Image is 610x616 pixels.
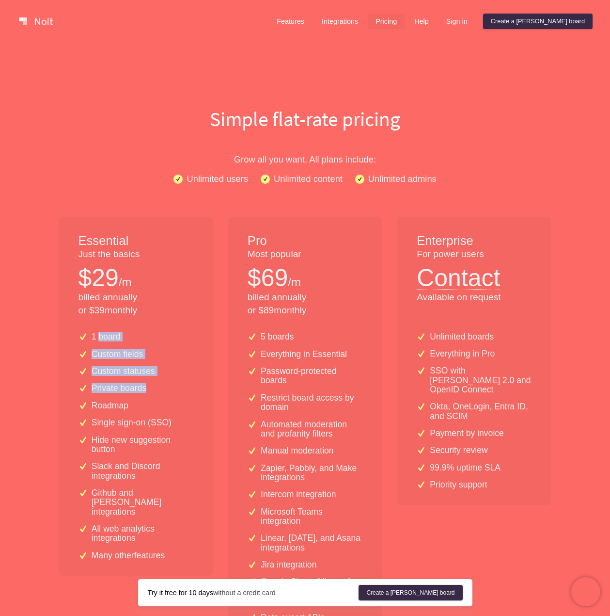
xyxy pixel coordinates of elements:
[288,274,301,291] p: /m
[430,480,487,489] p: Priority support
[430,402,532,421] p: Okta, OneLogin, Entra ID, and SCIM
[261,560,316,569] p: Jira integration
[261,332,294,341] p: 5 boards
[261,534,362,552] p: Linear, [DATE], and Asana integrations
[430,349,495,358] p: Everything in Pro
[248,261,288,295] p: $ 69
[261,507,362,526] p: Microsoft Teams integration
[134,551,165,560] a: features
[261,367,362,386] p: Password-protected boards
[261,490,336,499] p: Intercom integration
[148,589,213,597] strong: Try it free for 10 days
[407,14,437,29] a: Help
[92,350,143,359] p: Custom fields
[92,384,146,393] p: Private boards
[438,14,475,29] a: Sign in
[417,291,532,304] p: Available on request
[417,261,500,290] button: Contact
[248,232,362,250] h1: Pro
[119,274,132,291] p: /m
[269,14,312,29] a: Features
[92,367,155,376] p: Custom statuses
[314,14,366,29] a: Integrations
[261,420,362,439] p: Automated moderation and profanity filters
[359,585,462,600] a: Create a [PERSON_NAME] board
[430,429,504,438] p: Payment by invoice
[92,524,193,543] p: All web analytics integrations
[248,248,362,261] p: Most popular
[248,291,362,317] p: billed annually or $ 89 monthly
[261,577,362,605] p: Google Sheet, Microsoft Excel, and Zoho integrations
[261,350,347,359] p: Everything in Essential
[92,462,193,481] p: Slack and Discord integrations
[483,14,593,29] a: Create a [PERSON_NAME] board
[430,446,487,455] p: Security review
[78,232,193,250] h1: Essential
[187,172,248,186] p: Unlimited users
[92,551,165,560] p: Many other
[368,14,405,29] a: Pricing
[92,332,121,341] p: 1 board
[274,172,343,186] p: Unlimited content
[261,446,334,455] p: Manual moderation
[261,464,362,483] p: Zapier, Pabbly, and Make integrations
[92,436,193,454] p: Hide new suggestion button
[430,332,494,341] p: Unlimited boards
[148,588,359,598] div: without a credit card
[417,232,532,250] h1: Enterprise
[368,172,437,186] p: Unlimited admins
[430,463,501,472] p: 99.9% uptime SLA
[92,488,193,517] p: Github and [PERSON_NAME] integrations
[571,577,600,606] iframe: Chatra live chat
[92,401,128,410] p: Roadmap
[92,418,172,427] p: Single sign-on (SSO)
[78,291,193,317] p: billed annually or $ 39 monthly
[261,393,362,412] p: Restrict board access by domain
[78,248,193,261] p: Just the basics
[430,366,532,394] p: SSO with [PERSON_NAME] 2.0 and OpenID Connect
[417,248,532,261] p: For power users
[78,261,119,295] p: $ 29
